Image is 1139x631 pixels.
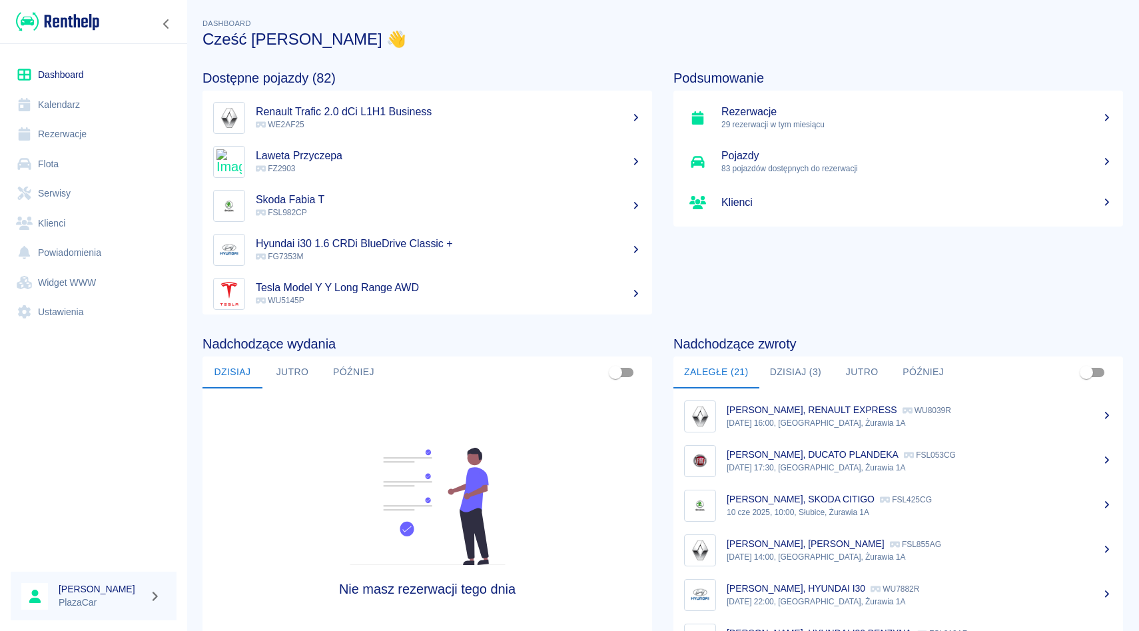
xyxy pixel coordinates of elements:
[256,252,303,261] span: FG7353M
[11,268,177,298] a: Widget WWW
[721,196,1112,209] h5: Klienci
[892,356,954,388] button: Później
[216,237,242,263] img: Image
[11,60,177,90] a: Dashboard
[256,281,641,295] h5: Tesla Model Y Y Long Range AWD
[256,193,641,207] h5: Skoda Fabia T
[202,30,1123,49] h3: Cześć [PERSON_NAME] 👋
[673,438,1123,483] a: Image[PERSON_NAME], DUCATO PLANDEKA FSL053CG[DATE] 17:30, [GEOGRAPHIC_DATA], Żurawia 1A
[216,149,242,175] img: Image
[727,506,1112,518] p: 10 cze 2025, 10:00, Słubice, Żurawia 1A
[673,483,1123,528] a: Image[PERSON_NAME], SKODA CITIGO FSL425CG10 cze 2025, 10:00, Słubice, Żurawia 1A
[727,583,865,594] p: [PERSON_NAME], HYUNDAI I30
[216,105,242,131] img: Image
[11,297,177,327] a: Ustawienia
[202,356,262,388] button: Dzisiaj
[727,494,875,504] p: [PERSON_NAME], SKODA CITIGO
[832,356,892,388] button: Jutro
[202,228,652,272] a: ImageHyundai i30 1.6 CRDi BlueDrive Classic + FG7353M
[687,538,713,563] img: Image
[322,356,385,388] button: Później
[673,572,1123,617] a: Image[PERSON_NAME], HYUNDAI I30 WU7882R[DATE] 22:00, [GEOGRAPHIC_DATA], Żurawia 1A
[11,238,177,268] a: Powiadomienia
[727,449,899,460] p: [PERSON_NAME], DUCATO PLANDEKA
[673,356,759,388] button: Zaległe (21)
[258,581,595,597] h4: Nie masz rezerwacji tego dnia
[202,96,652,140] a: ImageRenault Trafic 2.0 dCi L1H1 Business WE2AF25
[721,105,1112,119] h5: Rezerwacje
[11,11,99,33] a: Renthelp logo
[727,538,885,549] p: [PERSON_NAME], [PERSON_NAME]
[59,596,144,610] p: PlazaCar
[673,140,1123,184] a: Pojazdy83 pojazdów dostępnych do rezerwacji
[721,119,1112,131] p: 29 rezerwacji w tym miesiącu
[603,360,628,385] span: Pokaż przypisane tylko do mnie
[256,105,641,119] h5: Renault Trafic 2.0 dCi L1H1 Business
[202,336,652,352] h4: Nadchodzące wydania
[256,149,641,163] h5: Laweta Przyczepa
[759,356,833,388] button: Dzisiaj (3)
[727,404,897,415] p: [PERSON_NAME], RENAULT EXPRESS
[687,493,713,518] img: Image
[59,582,144,596] h6: [PERSON_NAME]
[11,149,177,179] a: Flota
[202,272,652,316] a: ImageTesla Model Y Y Long Range AWD WU5145P
[727,417,1112,429] p: [DATE] 16:00, [GEOGRAPHIC_DATA], Żurawia 1A
[216,193,242,219] img: Image
[256,237,641,251] h5: Hyundai i30 1.6 CRDi BlueDrive Classic +
[157,15,177,33] button: Zwiń nawigację
[256,120,304,129] span: WE2AF25
[11,179,177,209] a: Serwisy
[871,584,919,594] p: WU7882R
[342,448,514,565] img: Fleet
[202,70,652,86] h4: Dostępne pojazdy (82)
[687,448,713,474] img: Image
[11,119,177,149] a: Rezerwacje
[216,281,242,307] img: Image
[202,19,251,27] span: Dashboard
[727,596,1112,608] p: [DATE] 22:00, [GEOGRAPHIC_DATA], Żurawia 1A
[727,551,1112,563] p: [DATE] 14:00, [GEOGRAPHIC_DATA], Żurawia 1A
[11,209,177,239] a: Klienci
[721,163,1112,175] p: 83 pojazdów dostępnych do rezerwacji
[880,495,932,504] p: FSL425CG
[262,356,322,388] button: Jutro
[727,462,1112,474] p: [DATE] 17:30, [GEOGRAPHIC_DATA], Żurawia 1A
[673,394,1123,438] a: Image[PERSON_NAME], RENAULT EXPRESS WU8039R[DATE] 16:00, [GEOGRAPHIC_DATA], Żurawia 1A
[11,90,177,120] a: Kalendarz
[673,184,1123,221] a: Klienci
[890,540,941,549] p: FSL855AG
[673,70,1123,86] h4: Podsumowanie
[687,404,713,429] img: Image
[673,96,1123,140] a: Rezerwacje29 rezerwacji w tym miesiącu
[202,140,652,184] a: ImageLaweta Przyczepa FZ2903
[256,208,307,217] span: FSL982CP
[673,528,1123,572] a: Image[PERSON_NAME], [PERSON_NAME] FSL855AG[DATE] 14:00, [GEOGRAPHIC_DATA], Żurawia 1A
[904,450,956,460] p: FSL053CG
[1074,360,1099,385] span: Pokaż przypisane tylko do mnie
[673,336,1123,352] h4: Nadchodzące zwroty
[721,149,1112,163] h5: Pojazdy
[687,582,713,608] img: Image
[903,406,951,415] p: WU8039R
[256,296,304,305] span: WU5145P
[16,11,99,33] img: Renthelp logo
[202,184,652,228] a: ImageSkoda Fabia T FSL982CP
[256,164,295,173] span: FZ2903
